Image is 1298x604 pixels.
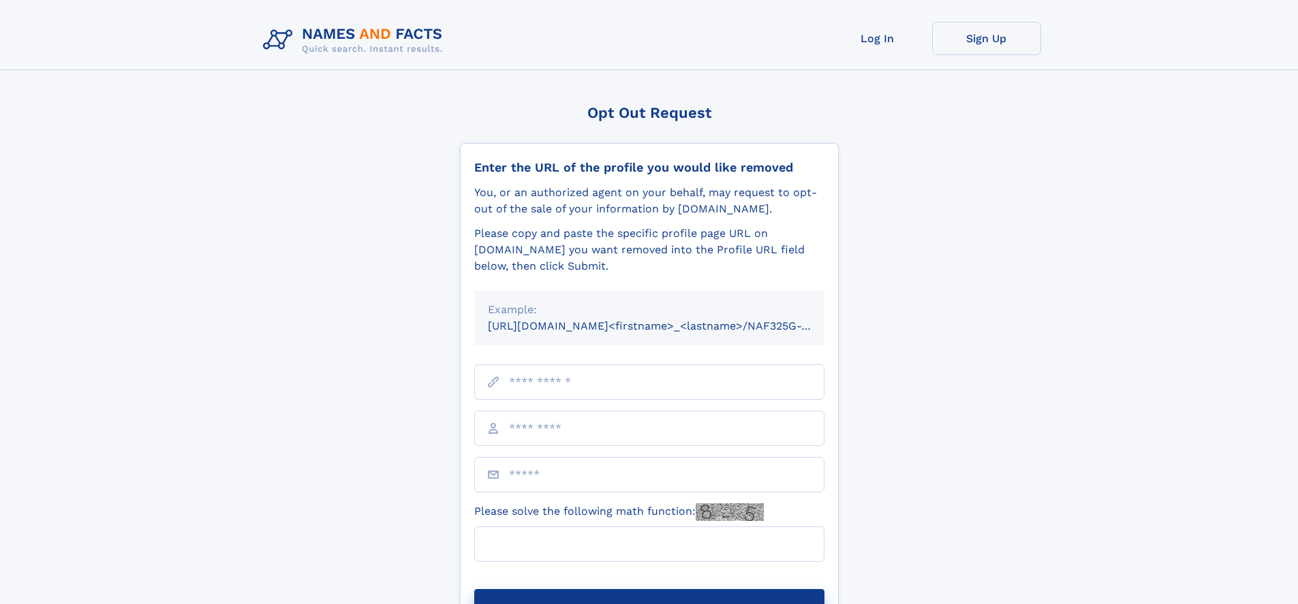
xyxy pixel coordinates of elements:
[488,302,811,318] div: Example:
[474,160,824,175] div: Enter the URL of the profile you would like removed
[460,104,839,121] div: Opt Out Request
[488,319,850,332] small: [URL][DOMAIN_NAME]<firstname>_<lastname>/NAF325G-xxxxxxxx
[474,185,824,217] div: You, or an authorized agent on your behalf, may request to opt-out of the sale of your informatio...
[474,225,824,274] div: Please copy and paste the specific profile page URL on [DOMAIN_NAME] you want removed into the Pr...
[932,22,1041,55] a: Sign Up
[258,22,454,59] img: Logo Names and Facts
[823,22,932,55] a: Log In
[474,503,764,521] label: Please solve the following math function:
